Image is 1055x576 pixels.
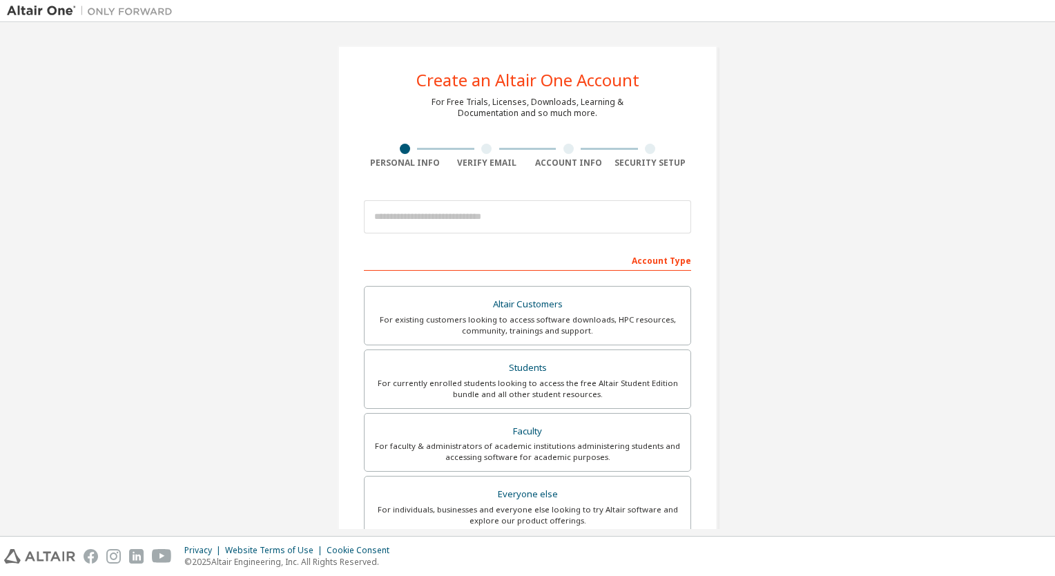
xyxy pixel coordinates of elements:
div: Students [373,358,682,378]
div: Website Terms of Use [225,545,327,556]
div: For existing customers looking to access software downloads, HPC resources, community, trainings ... [373,314,682,336]
div: Privacy [184,545,225,556]
div: Create an Altair One Account [416,72,639,88]
div: Verify Email [446,157,528,169]
div: Account Info [527,157,610,169]
div: For individuals, businesses and everyone else looking to try Altair software and explore our prod... [373,504,682,526]
p: © 2025 Altair Engineering, Inc. All Rights Reserved. [184,556,398,568]
div: Security Setup [610,157,692,169]
div: For currently enrolled students looking to access the free Altair Student Edition bundle and all ... [373,378,682,400]
div: Everyone else [373,485,682,504]
img: Altair One [7,4,180,18]
div: For faculty & administrators of academic institutions administering students and accessing softwa... [373,441,682,463]
div: For Free Trials, Licenses, Downloads, Learning & Documentation and so much more. [432,97,623,119]
div: Altair Customers [373,295,682,314]
img: altair_logo.svg [4,549,75,564]
div: Faculty [373,422,682,441]
img: youtube.svg [152,549,172,564]
img: instagram.svg [106,549,121,564]
div: Account Type [364,249,691,271]
div: Cookie Consent [327,545,398,556]
img: facebook.svg [84,549,98,564]
div: Personal Info [364,157,446,169]
img: linkedin.svg [129,549,144,564]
